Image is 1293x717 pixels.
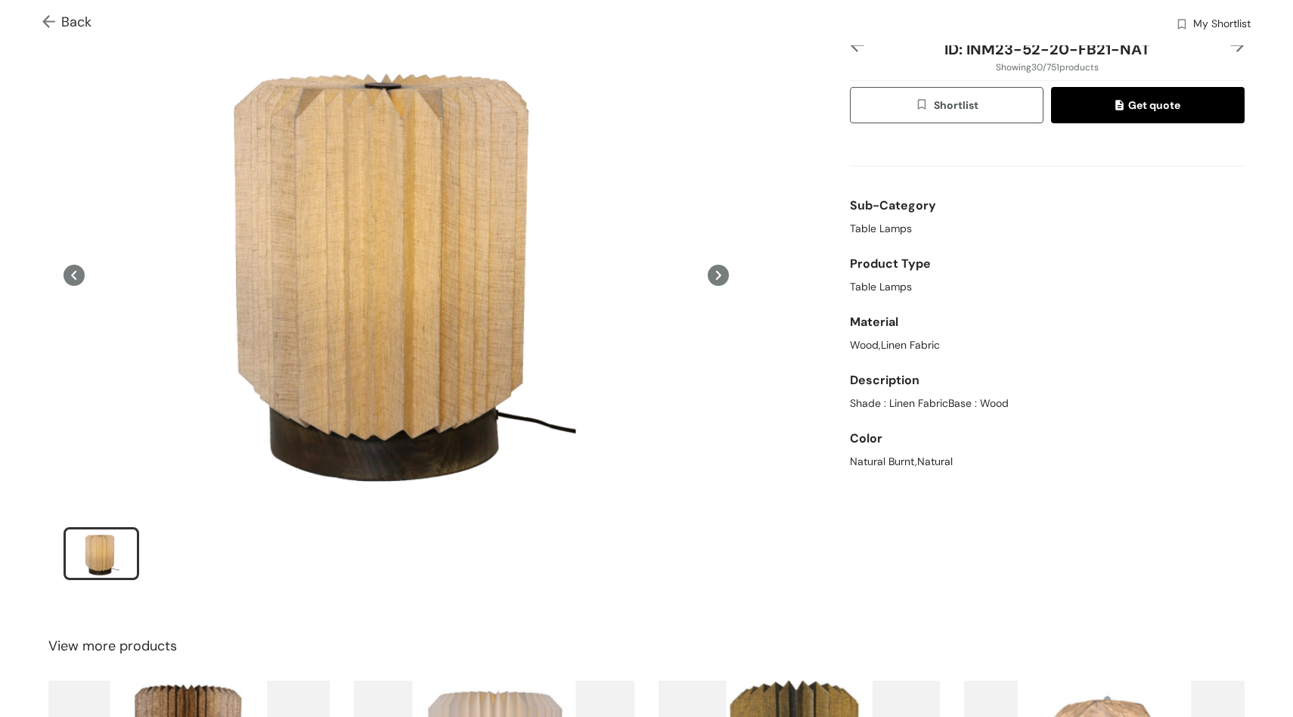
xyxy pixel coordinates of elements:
[1175,17,1189,33] img: wishlist
[915,98,933,114] img: wishlist
[944,39,1150,59] span: ID: INM23-52-20-FB21-NAT
[915,97,978,114] span: Shortlist
[1115,97,1180,113] span: Get quote
[850,191,1245,221] div: Sub-Category
[850,365,1245,396] div: Description
[850,424,1245,454] div: Color
[850,337,1245,353] div: Wood,Linen Fabric
[64,527,139,580] li: slide item 1
[1193,16,1251,34] span: My Shortlist
[1115,100,1128,113] img: quote
[850,249,1245,279] div: Product Type
[42,12,91,33] span: Back
[850,279,1245,295] div: Table Lamps
[850,87,1043,123] button: wishlistShortlist
[948,396,1009,411] span: Base : Wood
[850,454,1245,470] div: Natural Burnt,Natural
[850,221,1245,237] div: Table Lamps
[48,636,177,656] span: View more products
[850,396,948,411] span: Shade : Linen Fabric
[850,307,1245,337] div: Material
[42,15,61,31] img: Go back
[1051,87,1245,123] button: quoteGet quote
[996,61,1099,74] span: Showing 30 / 751 products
